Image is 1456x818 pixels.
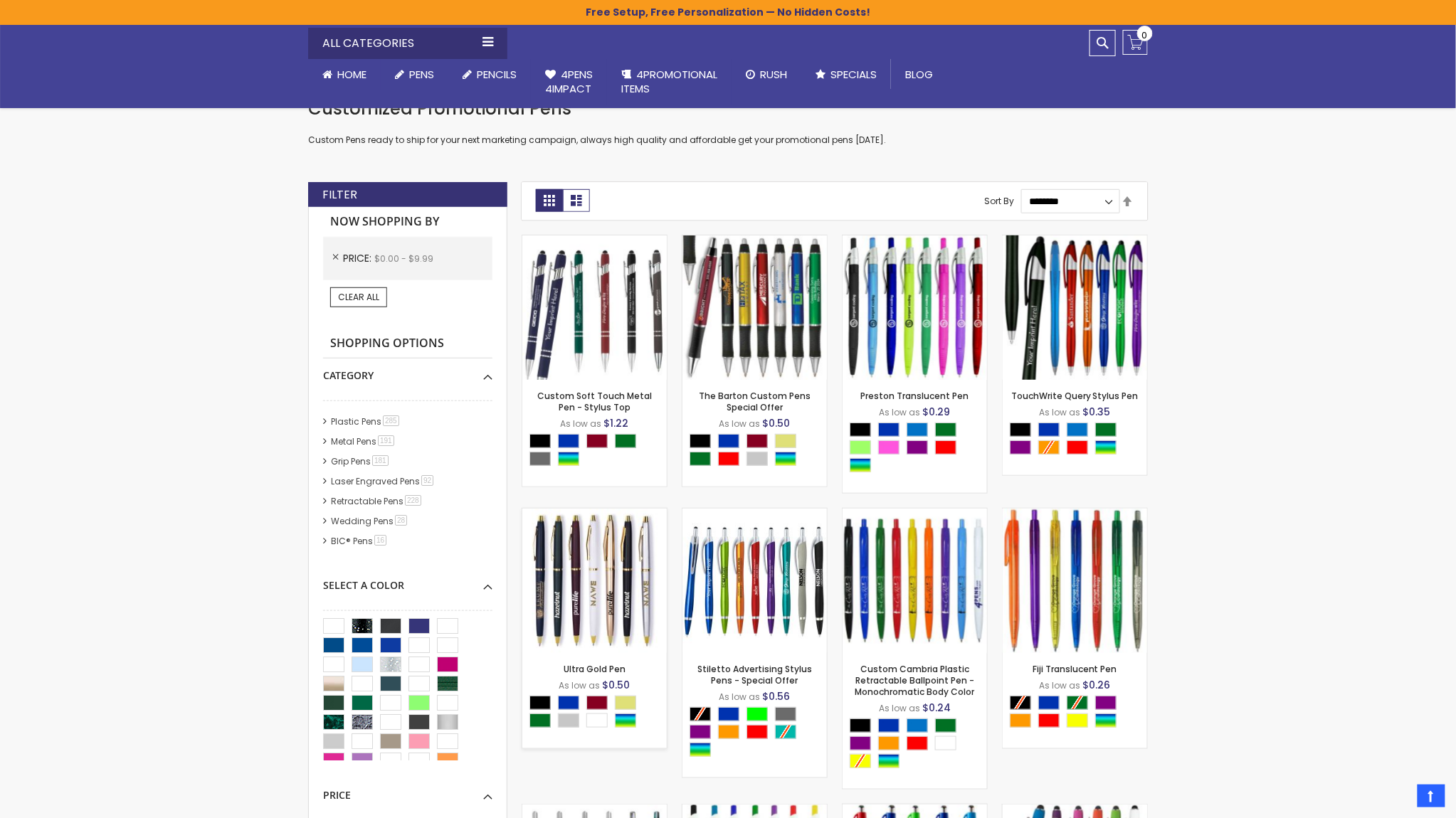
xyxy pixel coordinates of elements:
div: Select A Color [323,568,492,593]
a: Preston B Click Pen [682,804,827,816]
div: All Categories [308,28,507,59]
div: Assorted [775,452,796,466]
a: Clear All [330,287,387,307]
div: Assorted [615,713,636,728]
div: Burgundy [747,434,768,448]
div: Purple [850,736,871,750]
a: Plastic Pens285 [327,415,404,427]
div: Green [690,452,711,466]
div: Gold [615,696,636,710]
a: Metal Pens191 [327,435,399,447]
a: TouchWrite Query Stylus Pen [1003,235,1147,247]
div: Green Light [850,440,871,455]
div: Blue [878,718,900,733]
span: Home [337,67,366,82]
div: Pink [878,440,900,455]
span: $0.29 [923,405,951,419]
span: Blog [905,67,933,82]
div: Select A Color [690,707,827,760]
span: As low as [880,406,921,418]
a: Wedding Pens28 [327,515,412,527]
span: Clear All [338,291,379,303]
a: Tropical Click Pen [522,804,667,816]
div: Black [529,434,551,448]
span: $0.24 [922,701,951,715]
a: Retractable Pens228 [327,495,426,507]
span: $1.22 [604,416,629,430]
div: Green [529,713,551,728]
div: Blue Light [907,423,928,437]
div: Gold [775,434,796,448]
a: Pencils [448,59,531,90]
div: Black [850,423,871,437]
span: 4Pens 4impact [545,67,593,96]
div: Green [935,718,956,733]
img: Preston Translucent Pen [843,235,987,380]
span: 228 [405,495,421,506]
div: Black [1010,423,1031,437]
span: $0.56 [763,689,791,703]
div: Silver [747,452,768,466]
div: Select A Color [529,434,667,469]
a: The Barton Custom Pens Special Offer [699,390,811,413]
div: Blue Light [907,718,928,733]
div: Assorted [878,754,900,768]
a: Fiji Translucent Pen [1033,663,1117,675]
div: Select A Color [850,718,987,772]
img: The Barton Custom Pens Special Offer [682,235,827,380]
a: Custom Cambria Plastic Retractable Ballpoint Pen - Monochromatic Body Color [855,663,975,698]
label: Sort By [984,195,1014,207]
span: As low as [879,702,920,714]
div: Red [907,736,928,750]
div: Purple [907,440,928,455]
div: Blue [878,423,900,437]
div: White [586,713,608,728]
div: Purple [690,725,711,739]
div: Blue [718,707,739,721]
div: Select A Color [850,423,987,476]
span: As low as [561,418,602,430]
a: Ultra Gold Pen [522,508,667,520]
span: $0.26 [1083,678,1111,692]
a: 4Pens4impact [531,59,607,105]
a: 0 [1123,30,1148,55]
span: 4PROMOTIONAL ITEMS [621,67,717,96]
div: Green [935,423,956,437]
div: Grey [775,707,796,721]
a: TouchWrite Query Stylus Pen [1011,390,1139,402]
h1: Customized Promotional Pens [308,97,1148,120]
span: As low as [1040,406,1081,418]
div: Select A Color [1010,696,1147,731]
span: 285 [383,415,399,426]
div: Assorted [1095,713,1117,728]
div: Assorted [850,458,871,472]
span: $0.50 [763,416,791,430]
a: Fiji Translucent Pen [1003,508,1147,520]
a: Pens [381,59,448,90]
a: BIC® Pens16 [327,535,391,547]
a: Epic Soft Touch® Custom Pens + Stylus - Special Offer [1003,804,1147,816]
span: $0.00 - $9.99 [374,253,433,265]
div: Orange [718,725,739,739]
a: 4PROMOTIONALITEMS [607,59,732,105]
div: Silver [558,713,579,728]
div: Orange [878,736,900,750]
strong: Now Shopping by [323,207,492,237]
div: Purple [1095,696,1117,710]
a: Preston Translucent Pen [861,390,969,402]
a: Grip Pens181 [327,455,394,467]
div: Red [1067,440,1088,455]
div: Black [690,434,711,448]
div: Select A Color [1010,423,1147,458]
div: Category [323,358,492,383]
div: Burgundy [586,696,608,710]
div: Black [850,718,871,733]
div: Select A Color [529,696,667,731]
img: Stiletto Advertising Stylus Pens - Special Offer [682,509,827,653]
div: Yellow [1067,713,1088,728]
a: Custom Soft Touch Metal Pen - Stylus Top [522,235,667,247]
span: $0.35 [1083,405,1111,419]
a: Stiletto Advertising Stylus Pens - Special Offer [697,663,812,686]
span: Pencils [477,67,517,82]
span: 181 [372,455,389,466]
